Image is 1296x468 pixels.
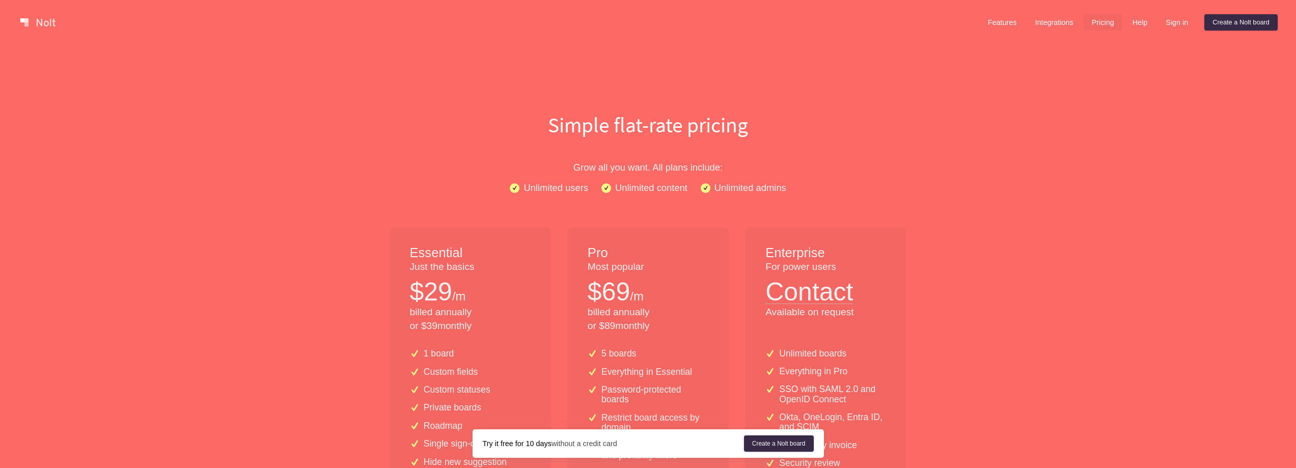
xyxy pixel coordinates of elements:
h1: Essential [410,244,531,262]
p: Password-protected boards [601,385,708,405]
a: Pricing [1084,14,1122,31]
h1: Pro [588,244,708,262]
p: Just the basics [410,260,531,274]
p: Unlimited users [523,180,588,195]
p: Unlimited boards [779,349,846,359]
p: /m [452,288,466,305]
a: Integrations [1027,14,1081,31]
p: $ 29 [410,274,452,310]
p: Security review [779,458,840,468]
button: Contact [765,274,853,304]
p: SSO with SAML 2.0 and OpenID Connect [779,384,886,404]
p: Everything in Essential [601,367,692,377]
strong: Try it free for 10 days [483,439,552,448]
p: Unlimited content [615,180,687,195]
div: without a credit card [483,438,744,449]
p: Most popular [588,260,708,274]
p: Okta, OneLogin, Entra ID, and SCIM [779,412,886,432]
p: 1 board [424,349,454,359]
p: Roadmap [424,421,462,431]
p: /m [630,288,644,305]
p: Everything in Pro [779,367,847,376]
p: $ 69 [588,274,630,310]
p: Grow all you want. All plans include: [322,160,974,175]
a: Sign in [1157,14,1196,31]
p: Custom statuses [424,385,490,395]
p: Available on request [765,306,886,319]
p: 5 boards [601,349,636,359]
h1: Simple flat-rate pricing [322,110,974,140]
p: For power users [765,260,886,274]
p: Unlimited admins [714,180,786,195]
a: Create a Nolt board [1204,14,1278,31]
p: Private boards [424,403,481,412]
a: Help [1124,14,1156,31]
p: billed annually or $ 89 monthly [588,306,708,333]
p: Custom fields [424,367,478,377]
a: Create a Nolt board [744,435,814,452]
p: billed annually or $ 39 monthly [410,306,531,333]
a: Features [980,14,1025,31]
p: Restrict board access by domain [601,413,708,433]
h1: Enterprise [765,244,886,262]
